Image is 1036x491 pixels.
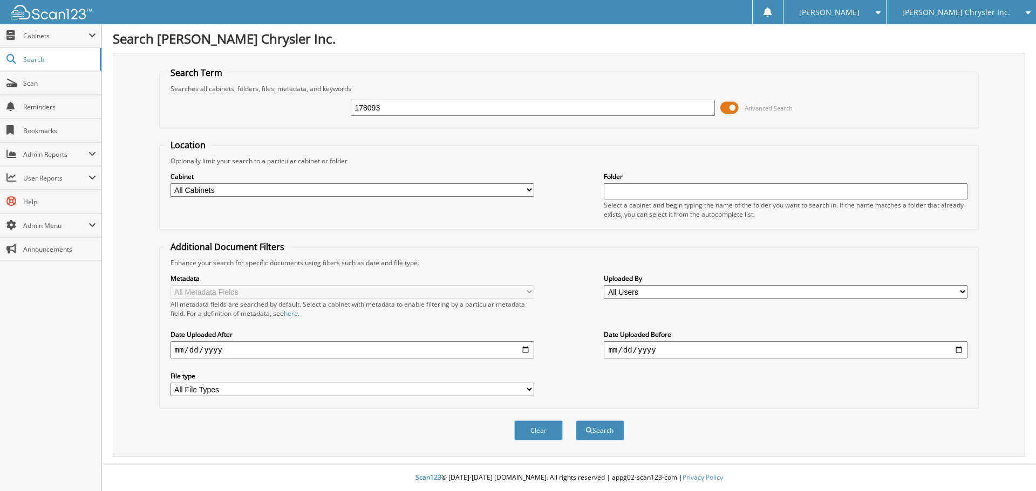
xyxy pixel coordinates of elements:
[415,473,441,482] span: Scan123
[284,309,298,318] a: here
[171,330,534,339] label: Date Uploaded After
[23,79,96,88] span: Scan
[23,174,88,183] span: User Reports
[683,473,723,482] a: Privacy Policy
[23,245,96,254] span: Announcements
[982,439,1036,491] iframe: Chat Widget
[604,200,967,219] div: Select a cabinet and begin typing the name of the folder you want to search in. If the name match...
[165,241,290,253] legend: Additional Document Filters
[514,420,563,440] button: Clear
[576,420,624,440] button: Search
[902,9,1010,16] span: [PERSON_NAME] Chrysler Inc.
[23,150,88,159] span: Admin Reports
[165,139,211,151] legend: Location
[23,197,96,206] span: Help
[171,274,534,283] label: Metadata
[604,274,967,283] label: Uploaded By
[102,465,1036,491] div: © [DATE]-[DATE] [DOMAIN_NAME]. All rights reserved | appg02-scan123-com |
[604,341,967,358] input: end
[23,102,96,112] span: Reminders
[11,5,92,19] img: scan123-logo-white.svg
[23,221,88,230] span: Admin Menu
[165,156,973,165] div: Optionally limit your search to a particular cabinet or folder
[165,84,973,93] div: Searches all cabinets, folders, files, metadata, and keywords
[165,258,973,267] div: Enhance your search for specific documents using filters such as date and file type.
[745,104,793,112] span: Advanced Search
[604,172,967,181] label: Folder
[113,30,1025,47] h1: Search [PERSON_NAME] Chrysler Inc.
[604,330,967,339] label: Date Uploaded Before
[165,67,228,79] legend: Search Term
[171,341,534,358] input: start
[171,371,534,381] label: File type
[799,9,860,16] span: [PERSON_NAME]
[23,126,96,135] span: Bookmarks
[171,172,534,181] label: Cabinet
[23,55,94,64] span: Search
[171,300,534,318] div: All metadata fields are searched by default. Select a cabinet with metadata to enable filtering b...
[23,31,88,40] span: Cabinets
